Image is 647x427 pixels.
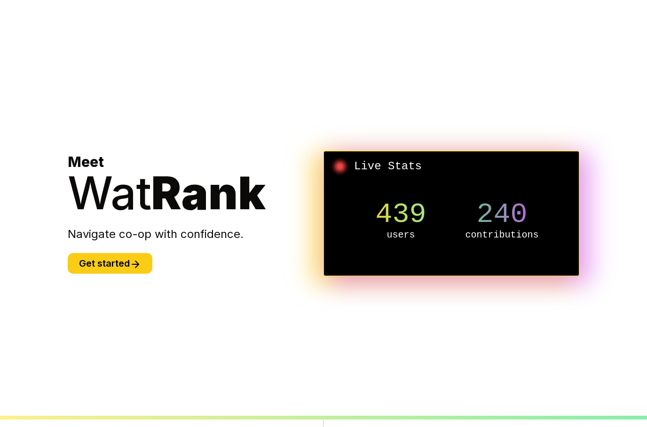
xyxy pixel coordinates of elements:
[68,253,152,274] button: Get started
[68,153,323,215] h1: Meet
[451,200,552,229] p: 240
[451,229,552,242] p: contributions
[68,166,151,220] span: Wat
[331,159,571,174] h2: Live Stats
[350,200,451,229] p: 439
[151,166,266,220] span: Rank
[350,229,451,242] p: users
[68,259,152,269] a: Get started
[68,227,323,242] p: Navigate co-op with confidence.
